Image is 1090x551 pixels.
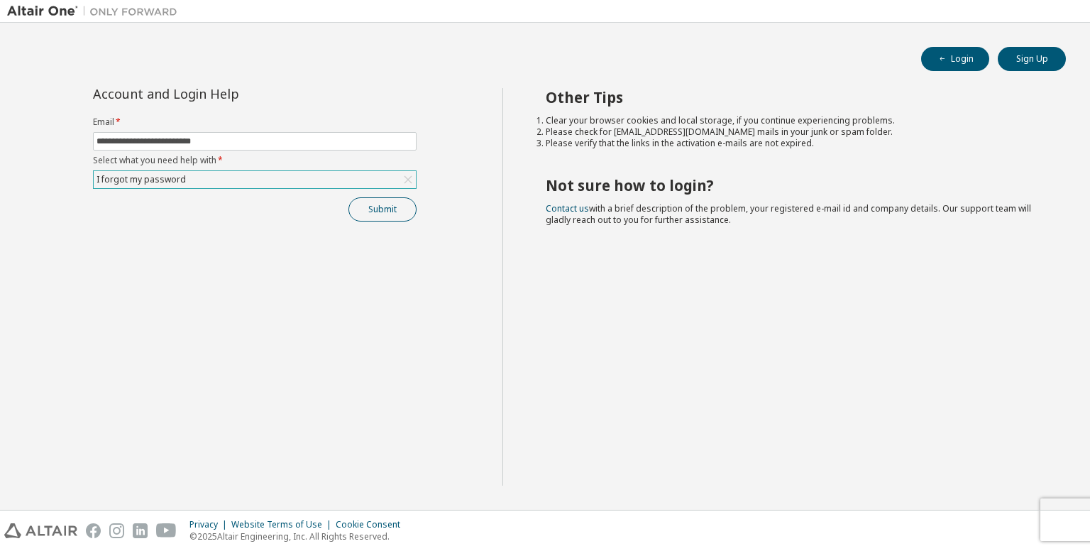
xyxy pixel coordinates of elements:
[156,523,177,538] img: youtube.svg
[93,88,352,99] div: Account and Login Help
[94,172,188,187] div: I forgot my password
[998,47,1066,71] button: Sign Up
[546,126,1041,138] li: Please check for [EMAIL_ADDRESS][DOMAIN_NAME] mails in your junk or spam folder.
[86,523,101,538] img: facebook.svg
[921,47,989,71] button: Login
[93,155,417,166] label: Select what you need help with
[93,116,417,128] label: Email
[189,530,409,542] p: © 2025 Altair Engineering, Inc. All Rights Reserved.
[133,523,148,538] img: linkedin.svg
[109,523,124,538] img: instagram.svg
[546,138,1041,149] li: Please verify that the links in the activation e-mails are not expired.
[4,523,77,538] img: altair_logo.svg
[7,4,185,18] img: Altair One
[546,88,1041,107] h2: Other Tips
[546,202,1031,226] span: with a brief description of the problem, your registered e-mail id and company details. Our suppo...
[94,171,416,188] div: I forgot my password
[231,519,336,530] div: Website Terms of Use
[546,176,1041,195] h2: Not sure how to login?
[546,115,1041,126] li: Clear your browser cookies and local storage, if you continue experiencing problems.
[336,519,409,530] div: Cookie Consent
[348,197,417,222] button: Submit
[546,202,589,214] a: Contact us
[189,519,231,530] div: Privacy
